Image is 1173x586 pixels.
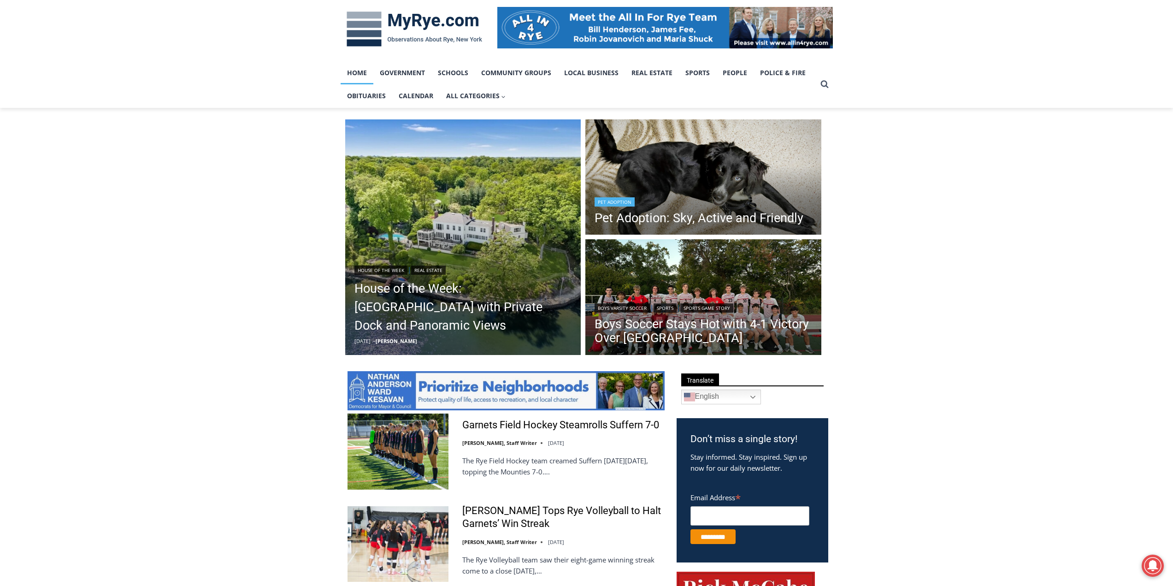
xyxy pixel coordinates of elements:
[341,5,488,53] img: MyRye.com
[595,303,650,313] a: Boys Varsity Soccer
[411,266,446,275] a: Real Estate
[462,439,537,446] a: [PERSON_NAME], Staff Writer
[0,92,138,115] a: [PERSON_NAME] Read Sanctuary Fall Fest: [DATE]
[373,61,431,84] a: Government
[462,539,537,545] a: [PERSON_NAME], Staff Writer
[462,419,659,432] a: Garnets Field Hockey Steamrolls Suffern 7-0
[690,488,809,505] label: Email Address
[679,61,716,84] a: Sports
[222,89,447,115] a: Intern @ [DOMAIN_NAME]
[716,61,754,84] a: People
[595,197,635,207] a: Pet Adoption
[440,84,513,107] button: Child menu of All Categories
[595,211,803,225] a: Pet Adoption: Sky, Active and Friendly
[690,432,814,447] h3: Don’t miss a single story!
[595,302,812,313] div: | |
[354,266,407,275] a: House of the Week
[625,61,679,84] a: Real Estate
[348,506,448,582] img: Somers Tops Rye Volleyball to Halt Garnets’ Win Streak
[585,119,821,237] img: [PHOTO; Sky. Contributed.]
[341,61,816,108] nav: Primary Navigation
[654,303,677,313] a: Sports
[103,78,106,87] div: /
[558,61,625,84] a: Local Business
[548,539,564,545] time: [DATE]
[354,337,371,344] time: [DATE]
[97,78,101,87] div: 2
[816,76,833,93] button: View Search Form
[595,317,812,345] a: Boys Soccer Stays Hot with 4-1 Victory Over [GEOGRAPHIC_DATA]
[462,504,665,531] a: [PERSON_NAME] Tops Rye Volleyball to Halt Garnets’ Win Streak
[341,61,373,84] a: Home
[431,61,475,84] a: Schools
[548,439,564,446] time: [DATE]
[7,93,123,114] h4: [PERSON_NAME] Read Sanctuary Fall Fest: [DATE]
[373,337,376,344] span: –
[585,239,821,357] img: (PHOTO: The Rye Boys Soccer team from their win on October 6, 2025. Credit: Daniela Arredondo.)
[241,92,427,112] span: Intern @ [DOMAIN_NAME]
[354,279,572,335] a: House of the Week: [GEOGRAPHIC_DATA] with Private Dock and Panoramic Views
[345,119,581,355] a: Read More House of the Week: Historic Rye Waterfront Estate with Private Dock and Panoramic Views
[108,78,112,87] div: 6
[690,451,814,474] p: Stay informed. Stay inspired. Sign up now for our daily newsletter.
[462,455,665,477] p: The Rye Field Hockey team creamed Suffern [DATE][DATE], topping the Mounties 7-0….
[681,390,761,404] a: English
[354,264,572,275] div: |
[684,391,695,403] img: en
[345,119,581,355] img: 13 Kirby Lane, Rye
[754,61,812,84] a: Police & Fire
[497,7,833,48] img: All in for Rye
[462,554,665,576] p: The Rye Volleyball team saw their eight-game winning streak come to a close [DATE],…
[233,0,436,89] div: "[PERSON_NAME] and I covered the [DATE] Parade, which was a really eye opening experience as I ha...
[681,373,719,386] span: Translate
[348,414,448,489] img: Garnets Field Hockey Steamrolls Suffern 7-0
[376,337,417,344] a: [PERSON_NAME]
[97,27,133,76] div: Birds of Prey: Falcon and hawk demos
[680,303,733,313] a: Sports Game Story
[585,239,821,357] a: Read More Boys Soccer Stays Hot with 4-1 Victory Over Eastchester
[585,119,821,237] a: Read More Pet Adoption: Sky, Active and Friendly
[475,61,558,84] a: Community Groups
[341,84,392,107] a: Obituaries
[392,84,440,107] a: Calendar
